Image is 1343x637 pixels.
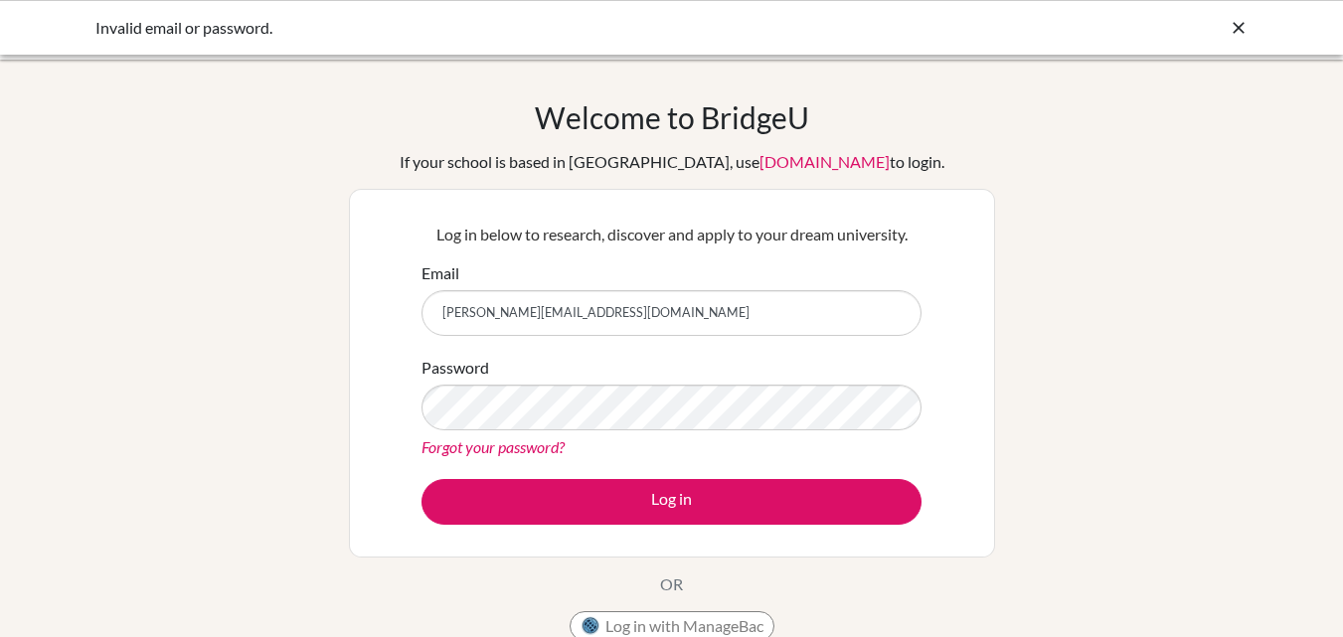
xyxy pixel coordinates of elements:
[95,16,950,40] div: Invalid email or password.
[400,150,944,174] div: If your school is based in [GEOGRAPHIC_DATA], use to login.
[535,99,809,135] h1: Welcome to BridgeU
[759,152,890,171] a: [DOMAIN_NAME]
[421,261,459,285] label: Email
[660,572,683,596] p: OR
[421,479,922,525] button: Log in
[421,437,565,456] a: Forgot your password?
[421,356,489,380] label: Password
[421,223,922,246] p: Log in below to research, discover and apply to your dream university.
